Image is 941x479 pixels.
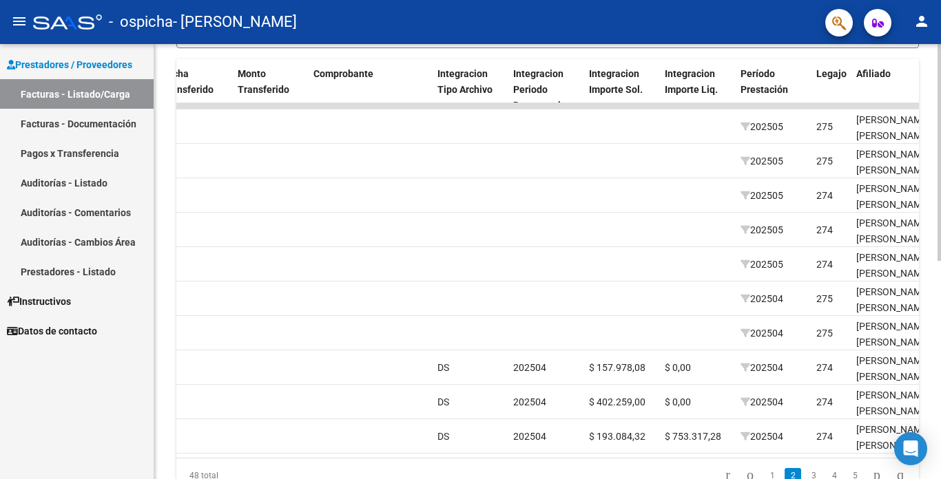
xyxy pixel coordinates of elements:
datatable-header-cell: Período Prestación [735,59,811,120]
span: Integracion Tipo Archivo [437,68,493,95]
span: Monto Transferido [238,68,289,95]
span: DS [437,396,449,407]
div: 274 [816,429,833,445]
datatable-header-cell: Monto Transferido [232,59,308,120]
span: 202505 [741,121,783,132]
span: Fecha Transferido [162,68,214,95]
div: Open Intercom Messenger [894,432,927,465]
span: Integracion Periodo Presentacion [513,68,572,111]
div: 274 [816,222,833,238]
span: DS [437,362,449,373]
span: 202504 [741,293,783,304]
span: DS [437,431,449,442]
span: 202504 [741,396,783,407]
span: Prestadores / Proveedores [7,57,132,72]
datatable-header-cell: Integracion Tipo Archivo [432,59,508,120]
span: 202505 [741,224,783,235]
div: 275 [816,153,833,169]
span: 202504 [741,328,783,339]
span: Datos de contacto [7,323,97,339]
span: $ 402.259,00 [589,396,645,407]
datatable-header-cell: Legajo [811,59,851,120]
span: Integracion Importe Sol. [589,68,643,95]
span: Integracion Importe Liq. [665,68,718,95]
span: 202505 [741,156,783,167]
datatable-header-cell: Fecha Transferido [156,59,232,120]
span: $ 753.317,28 [665,431,721,442]
div: 275 [816,326,833,341]
span: Período Prestación [741,68,788,95]
span: 202504 [741,362,783,373]
span: Legajo [816,68,847,79]
span: 202505 [741,190,783,201]
span: 202504 [741,431,783,442]
mat-icon: person [913,13,930,30]
div: 274 [816,257,833,273]
span: Afiliado [856,68,891,79]
span: $ 193.084,32 [589,431,645,442]
div: 274 [816,394,833,410]
span: Instructivos [7,294,71,309]
datatable-header-cell: Integracion Periodo Presentacion [508,59,583,120]
datatable-header-cell: Integracion Importe Liq. [659,59,735,120]
datatable-header-cell: Comprobante [308,59,432,120]
span: 202504 [513,362,546,373]
span: 202505 [741,259,783,270]
span: - [PERSON_NAME] [173,7,297,37]
div: 274 [816,360,833,376]
div: 274 [816,188,833,204]
div: 275 [816,119,833,135]
span: 202504 [513,396,546,407]
span: $ 0,00 [665,362,691,373]
mat-icon: menu [11,13,28,30]
span: - ospicha [109,7,173,37]
span: $ 0,00 [665,396,691,407]
datatable-header-cell: Integracion Importe Sol. [583,59,659,120]
span: 202504 [513,431,546,442]
span: $ 157.978,08 [589,362,645,373]
div: 275 [816,291,833,307]
span: Comprobante [313,68,373,79]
